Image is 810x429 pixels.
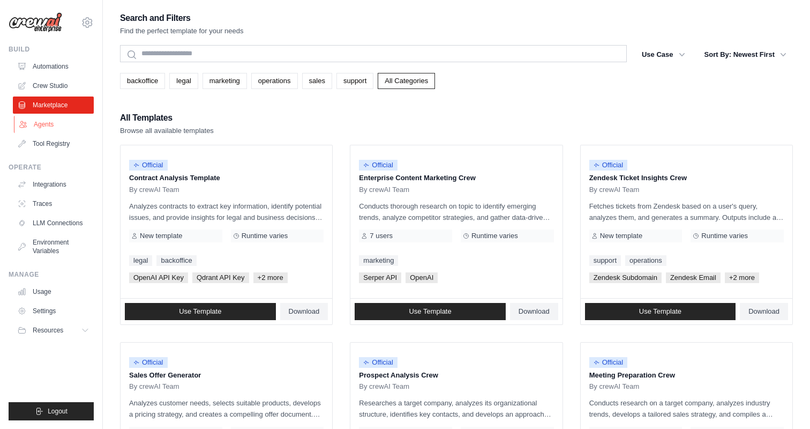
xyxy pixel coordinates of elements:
p: Sales Offer Generator [129,370,324,381]
span: +2 more [253,272,288,283]
span: Use Template [639,307,681,316]
button: Logout [9,402,94,420]
a: Traces [13,195,94,212]
p: Find the perfect template for your needs [120,26,244,36]
p: Contract Analysis Template [129,173,324,183]
span: Download [748,307,779,316]
a: LLM Connections [13,214,94,232]
p: Zendesk Ticket Insights Crew [589,173,784,183]
button: Use Case [635,45,692,64]
span: Logout [48,407,67,416]
a: backoffice [120,73,165,89]
a: Download [740,303,788,320]
a: backoffice [156,255,196,266]
p: Conducts research on a target company, analyzes industry trends, develops a tailored sales strate... [589,397,784,420]
span: Resources [33,326,63,335]
h2: Search and Filters [120,11,244,26]
span: Download [289,307,320,316]
div: Build [9,45,94,54]
span: By crewAI Team [589,382,640,391]
span: By crewAI Team [589,186,640,194]
p: Analyzes customer needs, selects suitable products, develops a pricing strategy, and creates a co... [129,397,324,420]
a: operations [251,73,298,89]
a: Use Template [355,303,506,320]
p: Conducts thorough research on topic to identify emerging trends, analyze competitor strategies, a... [359,201,553,223]
p: Meeting Preparation Crew [589,370,784,381]
a: marketing [202,73,247,89]
span: By crewAI Team [359,382,409,391]
a: Download [510,303,558,320]
div: Manage [9,270,94,279]
span: Official [359,357,397,368]
a: sales [302,73,332,89]
span: OpenAI [406,272,438,283]
a: Settings [13,302,94,320]
span: Official [129,160,168,171]
span: Use Template [409,307,451,316]
a: operations [625,255,666,266]
p: Enterprise Content Marketing Crew [359,173,553,183]
a: legal [169,73,198,89]
img: Logo [9,12,62,33]
span: Use Template [179,307,221,316]
a: Use Template [585,303,736,320]
span: Official [589,357,628,368]
a: Download [280,303,328,320]
span: Runtime varies [471,232,518,240]
div: Operate [9,163,94,172]
button: Resources [13,322,94,339]
span: By crewAI Team [129,186,179,194]
span: Official [359,160,397,171]
a: marketing [359,255,398,266]
p: Researches a target company, analyzes its organizational structure, identifies key contacts, and ... [359,397,553,420]
span: Zendesk Email [666,272,721,283]
a: Use Template [125,303,276,320]
span: Qdrant API Key [192,272,249,283]
a: support [589,255,621,266]
span: Official [589,160,628,171]
a: Marketplace [13,97,94,114]
span: Download [519,307,550,316]
span: New template [600,232,642,240]
p: Fetches tickets from Zendesk based on a user's query, analyzes them, and generates a summary. Out... [589,201,784,223]
span: Runtime varies [242,232,288,240]
a: Crew Studio [13,77,94,94]
span: OpenAI API Key [129,272,188,283]
span: By crewAI Team [129,382,179,391]
button: Sort By: Newest First [698,45,793,64]
a: Usage [13,283,94,300]
a: legal [129,255,152,266]
p: Prospect Analysis Crew [359,370,553,381]
a: All Categories [378,73,435,89]
span: New template [140,232,182,240]
a: Automations [13,58,94,75]
p: Analyzes contracts to extract key information, identify potential issues, and provide insights fo... [129,201,324,223]
span: Zendesk Subdomain [589,272,662,283]
a: Tool Registry [13,135,94,152]
a: support [336,73,373,89]
span: +2 more [725,272,759,283]
a: Environment Variables [13,234,94,260]
span: Official [129,357,168,368]
p: Browse all available templates [120,125,214,136]
span: By crewAI Team [359,186,409,194]
span: Runtime varies [701,232,748,240]
span: 7 users [370,232,393,240]
h2: All Templates [120,110,214,125]
a: Agents [14,116,95,133]
span: Serper API [359,272,401,283]
a: Integrations [13,176,94,193]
